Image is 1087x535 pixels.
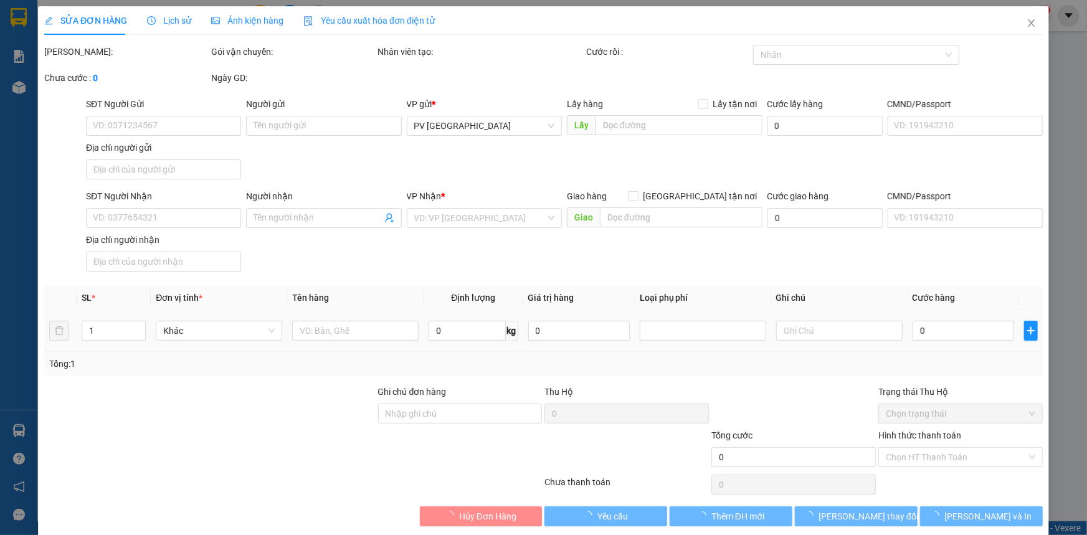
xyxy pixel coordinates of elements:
[771,286,908,310] th: Ghi chú
[384,213,394,223] span: user-add
[711,509,764,523] span: Thêm ĐH mới
[819,509,918,523] span: [PERSON_NAME] thay đổi
[211,16,283,26] span: Ảnh kiện hàng
[567,115,596,135] span: Lấy
[44,16,127,26] span: SỬA ĐƠN HÀNG
[86,189,241,203] div: SĐT Người Nhận
[246,97,401,111] div: Người gửi
[420,506,543,526] button: Hủy Đơn Hàng
[116,46,521,62] li: Hotline: 1900 8153
[44,16,53,25] span: edit
[1024,321,1038,341] button: plus
[767,116,883,136] input: Cước lấy hàng
[82,293,92,303] span: SL
[1027,18,1037,28] span: close
[49,357,420,371] div: Tổng: 1
[635,286,771,310] th: Loại phụ phí
[163,321,275,340] span: Khác
[596,115,762,135] input: Dọc đường
[147,16,156,25] span: clock-circle
[86,233,241,247] div: Địa chỉ người nhận
[378,387,447,397] label: Ghi chú đơn hàng
[86,252,241,272] input: Địa chỉ của người nhận
[459,509,516,523] span: Hủy Đơn Hàng
[211,45,376,59] div: Gói vận chuyển:
[147,16,191,26] span: Lịch sử
[246,189,401,203] div: Người nhận
[878,385,1043,399] div: Trạng thái Thu Hộ
[544,387,573,397] span: Thu Hộ
[445,511,459,520] span: loading
[49,321,69,341] button: delete
[544,475,711,497] div: Chưa thanh toán
[767,99,824,109] label: Cước lấy hàng
[451,293,495,303] span: Định lượng
[44,45,209,59] div: [PERSON_NAME]:
[1014,6,1049,41] button: Close
[407,97,562,111] div: VP gửi
[93,73,98,83] b: 0
[638,189,762,203] span: [GEOGRAPHIC_DATA] tận nơi
[584,511,597,520] span: loading
[567,207,600,227] span: Giao
[698,511,711,520] span: loading
[913,293,956,303] span: Cước hàng
[567,99,603,109] span: Lấy hàng
[86,159,241,179] input: Địa chỉ của người gửi
[878,430,961,440] label: Hình thức thanh toán
[545,506,668,526] button: Yêu cầu
[303,16,313,26] img: icon
[670,506,792,526] button: Thêm ĐH mới
[292,293,329,303] span: Tên hàng
[920,506,1043,526] button: [PERSON_NAME] và In
[86,97,241,111] div: SĐT Người Gửi
[711,430,752,440] span: Tổng cước
[292,321,419,341] input: VD: Bàn, Ghế
[378,404,543,424] input: Ghi chú đơn hàng
[116,31,521,46] li: [STREET_ADDRESS][PERSON_NAME]. [GEOGRAPHIC_DATA], Tỉnh [GEOGRAPHIC_DATA]
[211,16,220,25] span: picture
[805,511,819,520] span: loading
[16,16,78,78] img: logo.jpg
[16,90,186,132] b: GỬI : PV [GEOGRAPHIC_DATA]
[378,45,584,59] div: Nhân viên tạo:
[156,293,202,303] span: Đơn vị tính
[600,207,762,227] input: Dọc đường
[44,71,209,85] div: Chưa cước :
[414,116,554,135] span: PV Phước Đông
[506,321,518,341] span: kg
[597,509,628,523] span: Yêu cầu
[776,321,903,341] input: Ghi Chú
[407,191,442,201] span: VP Nhận
[1025,326,1037,336] span: plus
[86,141,241,154] div: Địa chỉ người gửi
[886,404,1035,423] span: Chọn trạng thái
[795,506,918,526] button: [PERSON_NAME] thay đổi
[931,511,945,520] span: loading
[767,191,829,201] label: Cước giao hàng
[708,97,762,111] span: Lấy tận nơi
[211,71,376,85] div: Ngày GD:
[567,191,607,201] span: Giao hàng
[888,189,1043,203] div: CMND/Passport
[888,97,1043,111] div: CMND/Passport
[945,509,1032,523] span: [PERSON_NAME] và In
[586,45,751,59] div: Cước rồi :
[767,208,883,228] input: Cước giao hàng
[303,16,435,26] span: Yêu cầu xuất hóa đơn điện tử
[528,293,574,303] span: Giá trị hàng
